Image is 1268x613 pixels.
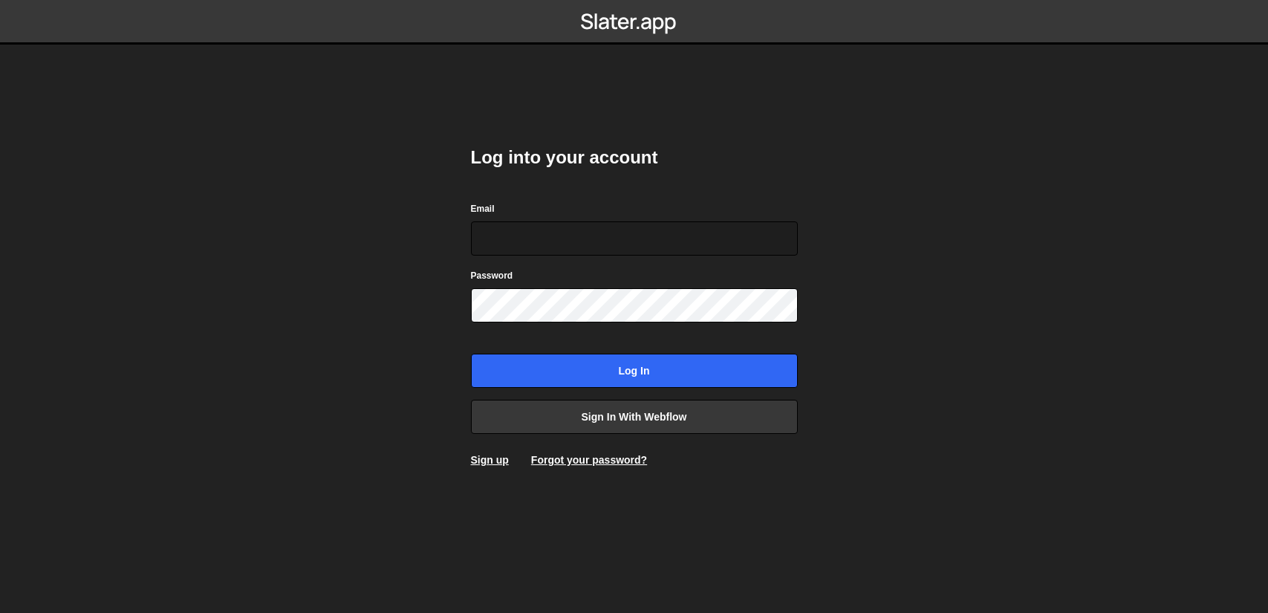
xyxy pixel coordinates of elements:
[471,146,798,169] h2: Log into your account
[471,268,513,283] label: Password
[531,454,647,466] a: Forgot your password?
[471,400,798,434] a: Sign in with Webflow
[471,201,495,216] label: Email
[471,354,798,388] input: Log in
[471,454,509,466] a: Sign up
